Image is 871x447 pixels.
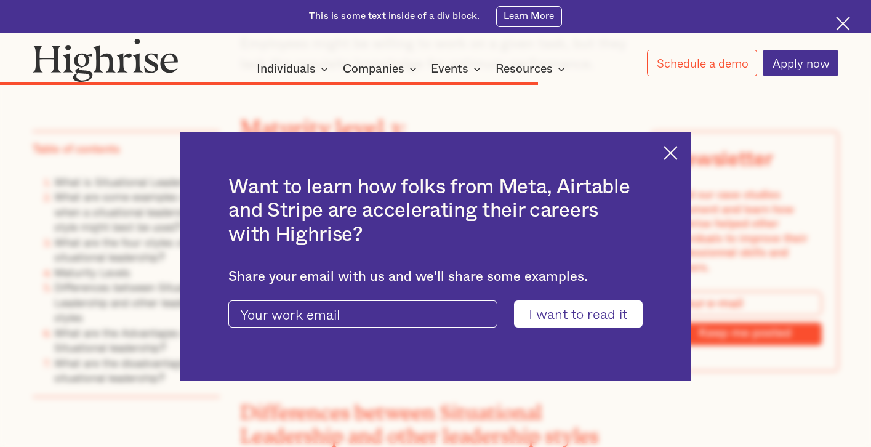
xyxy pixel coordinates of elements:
[257,62,332,76] div: Individuals
[309,10,480,23] div: This is some text inside of a div block.
[228,300,497,328] input: Your work email
[431,62,484,76] div: Events
[496,62,569,76] div: Resources
[343,62,404,76] div: Companies
[647,50,757,76] a: Schedule a demo
[664,146,678,160] img: Cross icon
[228,268,642,284] div: Share your email with us and we'll share some examples.
[496,62,553,76] div: Resources
[763,50,838,76] a: Apply now
[228,300,642,328] form: current-ascender-blog-article-modal-form
[33,38,179,83] img: Highrise logo
[836,17,850,31] img: Cross icon
[343,62,420,76] div: Companies
[514,300,642,328] input: I want to read it
[228,175,642,246] h2: Want to learn how folks from Meta, Airtable and Stripe are accelerating their careers with Highrise?
[496,6,562,27] a: Learn More
[431,62,468,76] div: Events
[257,62,316,76] div: Individuals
